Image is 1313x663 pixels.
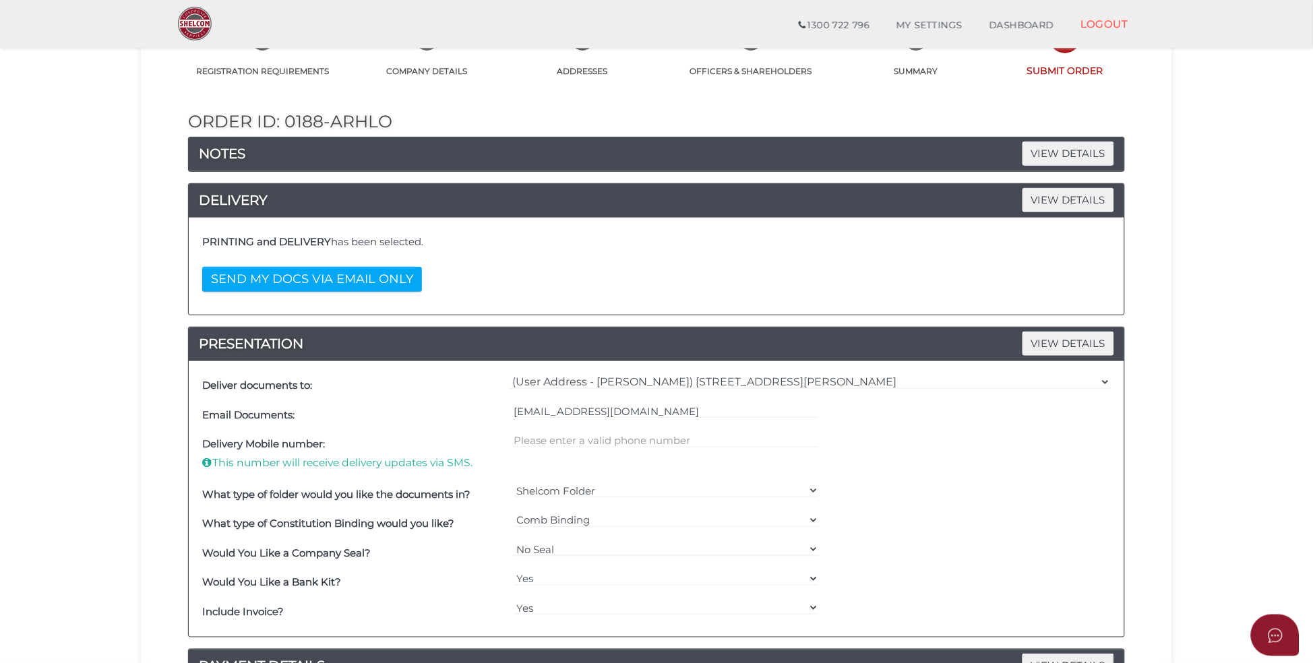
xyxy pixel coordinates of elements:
a: LOGOUT [1067,10,1142,38]
a: NOTESVIEW DETAILS [189,143,1124,164]
a: MY SETTINGS [883,12,976,39]
a: 3ADDRESSES [503,42,662,77]
span: VIEW DETAILS [1022,188,1114,212]
span: VIEW DETAILS [1022,331,1114,355]
b: Delivery Mobile number: [202,437,325,450]
button: SEND MY DOCS VIA EMAIL ONLY [202,267,422,292]
a: 2COMPANY DETAILS [351,42,503,77]
b: PRINTING and DELIVERY [202,235,331,248]
a: 5SUMMARY [841,42,993,77]
b: Include Invoice? [202,605,284,618]
h4: PRESENTATION [189,333,1124,354]
h4: has been selected. [202,236,1111,248]
input: Please enter a valid 10-digit phone number [514,433,820,448]
p: This number will receive delivery updates via SMS. [202,455,508,470]
span: VIEW DETAILS [1022,141,1114,165]
b: Would You Like a Bank Kit? [202,575,341,588]
a: 1300 722 796 [785,12,883,39]
h2: Order ID: 0188-arHlo [188,113,1125,131]
h4: DELIVERY [189,189,1124,211]
a: PRESENTATIONVIEW DETAILS [189,333,1124,354]
b: Email Documents: [202,408,295,421]
a: 4OFFICERS & SHAREHOLDERS [662,42,841,77]
a: DASHBOARD [976,12,1068,39]
a: 6SUBMIT ORDER [992,40,1138,77]
h4: NOTES [189,143,1124,164]
b: What type of folder would you like the documents in? [202,488,470,501]
b: Deliver documents to: [202,379,312,391]
a: DELIVERYVIEW DETAILS [189,189,1124,211]
a: 1REGISTRATION REQUIREMENTS [175,42,351,77]
b: Would You Like a Company Seal? [202,546,371,559]
button: Open asap [1251,614,1300,656]
b: What type of Constitution Binding would you like? [202,517,454,530]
